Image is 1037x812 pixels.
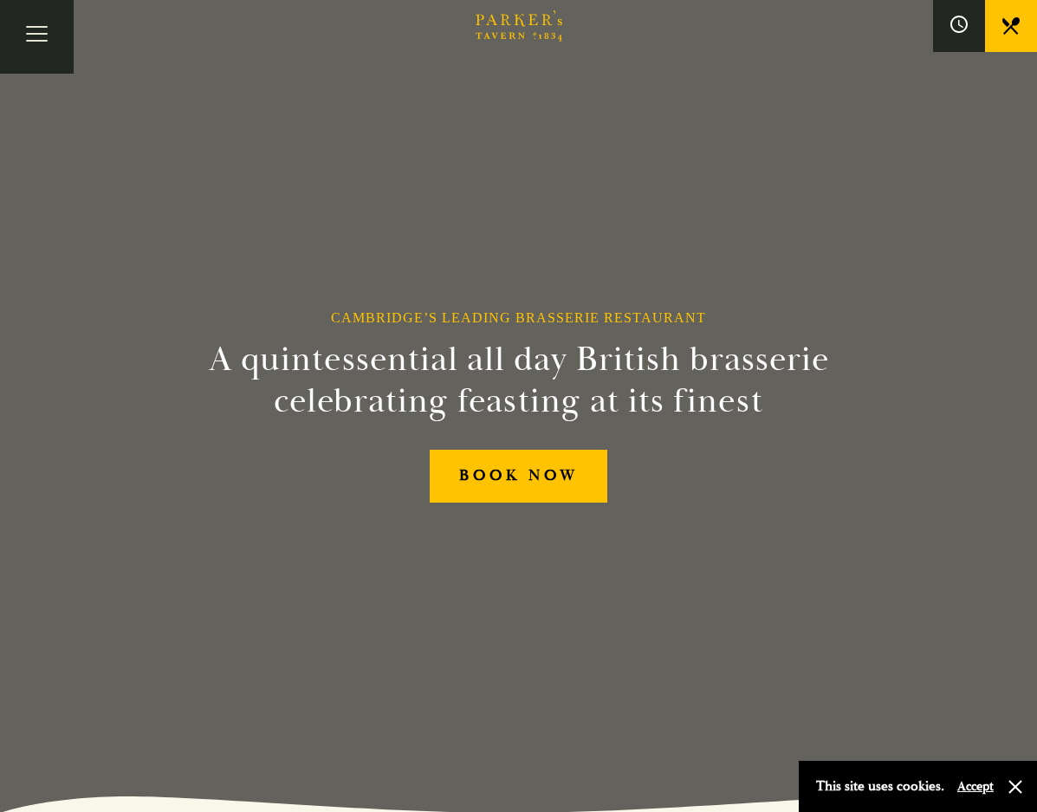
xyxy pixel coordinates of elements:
h1: Cambridge’s Leading Brasserie Restaurant [331,309,706,326]
p: This site uses cookies. [816,774,944,799]
button: Accept [957,778,994,795]
a: BOOK NOW [430,450,608,503]
h2: A quintessential all day British brasserie celebrating feasting at its finest [193,339,845,422]
button: Close and accept [1007,778,1024,796]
